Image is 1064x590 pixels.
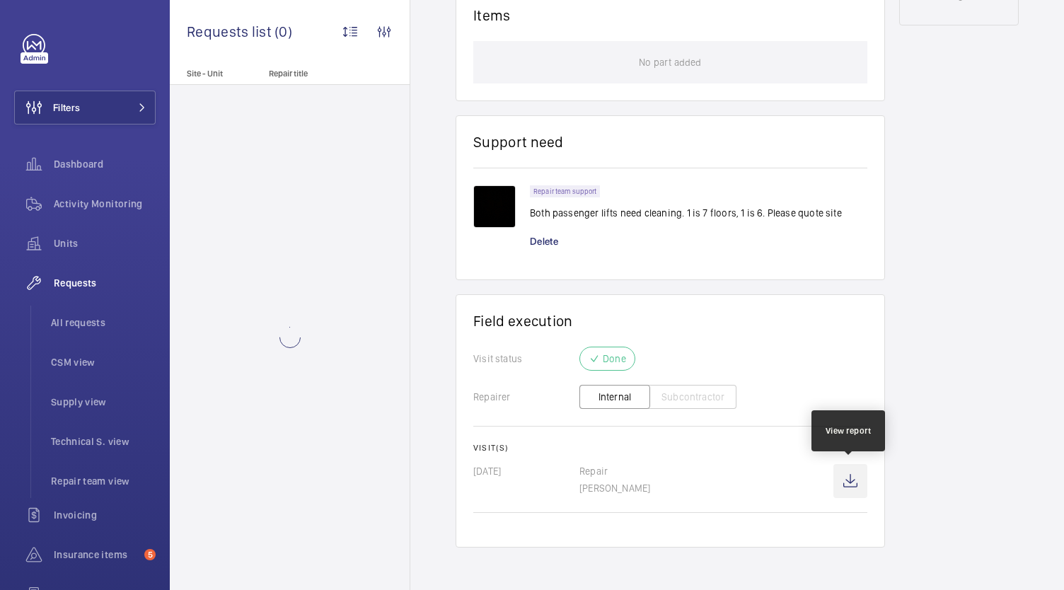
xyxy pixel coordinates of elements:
[54,197,156,211] span: Activity Monitoring
[51,434,156,449] span: Technical S. view
[579,481,833,495] p: [PERSON_NAME]
[54,508,156,522] span: Invoicing
[54,276,156,290] span: Requests
[51,316,156,330] span: All requests
[473,312,867,330] h1: Field execution
[269,69,362,79] p: Repair title
[473,464,579,478] p: [DATE]
[51,355,156,369] span: CSM view
[51,395,156,409] span: Supply view
[14,91,156,125] button: Filters
[473,185,516,228] img: 1725544974919-4f26adc8-0c49-4187-941f-c63fa87e5502
[54,157,156,171] span: Dashboard
[603,352,626,366] p: Done
[530,234,572,248] div: Delete
[53,100,80,115] span: Filters
[54,236,156,250] span: Units
[473,133,564,151] h1: Support need
[649,385,736,409] button: Subcontractor
[579,464,833,478] p: Repair
[473,443,867,453] h2: Visit(s)
[187,23,274,40] span: Requests list
[530,206,842,220] p: Both passenger lifts need cleaning. 1 is 7 floors, 1 is 6. Please quote site
[639,41,701,83] p: No part added
[170,69,263,79] p: Site - Unit
[51,474,156,488] span: Repair team view
[144,549,156,560] span: 5
[579,385,650,409] button: Internal
[533,189,596,194] p: Repair team support
[826,424,872,437] div: View report
[473,6,511,24] h1: Items
[54,548,139,562] span: Insurance items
